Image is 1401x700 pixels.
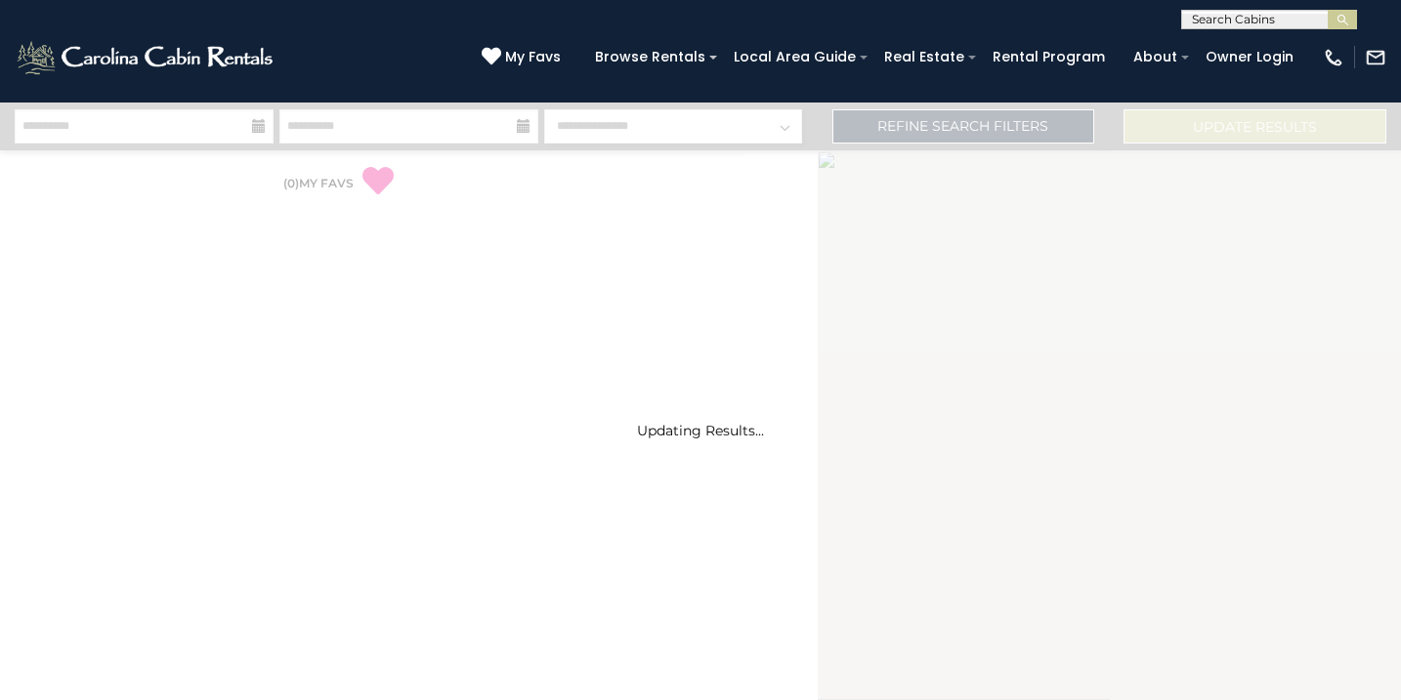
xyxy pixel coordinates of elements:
a: About [1124,42,1187,72]
img: White-1-2.png [15,38,278,77]
a: My Favs [482,47,566,68]
a: Local Area Guide [724,42,866,72]
img: mail-regular-white.png [1365,47,1386,68]
a: Real Estate [874,42,974,72]
a: Browse Rentals [585,42,715,72]
a: Owner Login [1196,42,1303,72]
span: My Favs [505,47,561,67]
a: Rental Program [983,42,1115,72]
img: phone-regular-white.png [1323,47,1344,68]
